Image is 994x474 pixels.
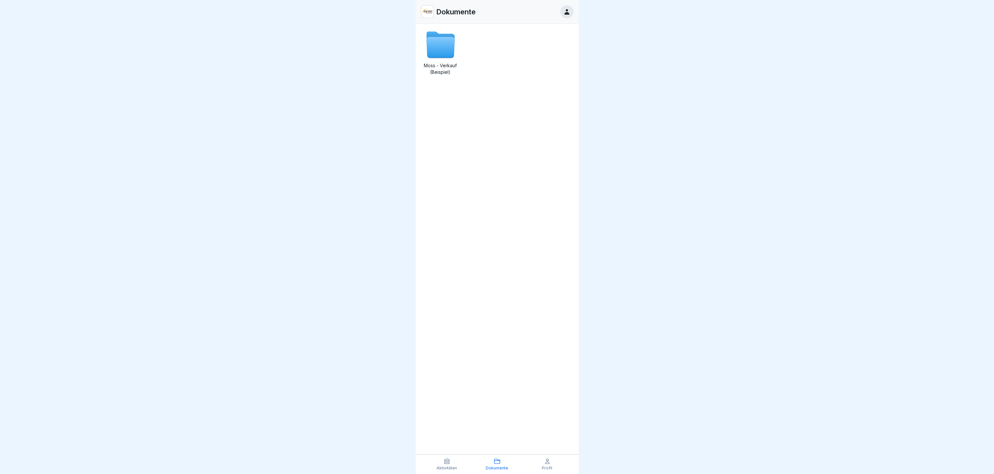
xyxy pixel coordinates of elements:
[437,8,476,16] p: Dokumente
[437,466,457,470] p: Aktivitäten
[421,62,460,75] p: Moss - Verkauf (Beispiel)
[421,6,434,18] img: hdb_moss.png
[542,466,553,470] p: Profil
[486,466,508,470] p: Dokumente
[421,29,460,75] a: Moss - Verkauf (Beispiel)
